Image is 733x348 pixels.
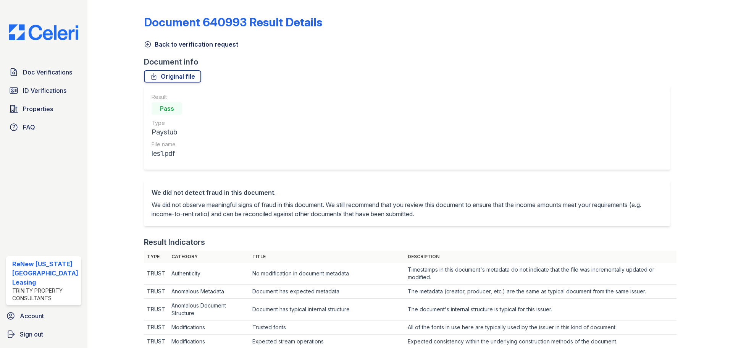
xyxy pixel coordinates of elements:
div: File name [152,141,182,148]
span: Account [20,311,44,320]
p: We did not observe meaningful signs of fraud in this document. We still recommend that you review... [152,200,663,219]
div: les1.pdf [152,148,182,159]
div: Paystub [152,127,182,138]
span: Doc Verifications [23,68,72,77]
div: We did not detect fraud in this document. [152,188,663,197]
td: No modification in document metadata [249,263,405,285]
a: Back to verification request [144,40,238,49]
a: Sign out [3,327,84,342]
td: Document has typical internal structure [249,299,405,320]
span: ID Verifications [23,86,66,95]
div: Type [152,119,182,127]
img: CE_Logo_Blue-a8612792a0a2168367f1c8372b55b34899dd931a85d93a1a3d3e32e68fde9ad4.png [3,24,84,40]
td: TRUST [144,299,168,320]
td: Anomalous Document Structure [168,299,249,320]
td: Modifications [168,320,249,335]
div: Result Indicators [144,237,205,248]
a: FAQ [6,120,81,135]
td: TRUST [144,285,168,299]
a: Document 640993 Result Details [144,15,322,29]
a: Doc Verifications [6,65,81,80]
a: Original file [144,70,201,83]
td: The document's internal structure is typical for this issuer. [405,299,676,320]
th: Title [249,251,405,263]
a: Properties [6,101,81,117]
th: Type [144,251,168,263]
td: TRUST [144,320,168,335]
div: Result [152,93,182,101]
th: Category [168,251,249,263]
div: Document info [144,57,676,67]
td: TRUST [144,263,168,285]
td: Authenticity [168,263,249,285]
span: Sign out [20,330,43,339]
div: Trinity Property Consultants [12,287,78,302]
a: ID Verifications [6,83,81,98]
td: All of the fonts in use here are typically used by the issuer in this kind of document. [405,320,676,335]
td: The metadata (creator, producer, etc.) are the same as typical document from the same issuer. [405,285,676,299]
a: Account [3,308,84,324]
div: Pass [152,102,182,115]
div: ReNew [US_STATE][GEOGRAPHIC_DATA] Leasing [12,259,78,287]
td: Anomalous Metadata [168,285,249,299]
span: Properties [23,104,53,113]
th: Description [405,251,676,263]
td: Timestamps in this document's metadata do not indicate that the file was incrementally updated or... [405,263,676,285]
td: Trusted fonts [249,320,405,335]
span: FAQ [23,123,35,132]
td: Document has expected metadata [249,285,405,299]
